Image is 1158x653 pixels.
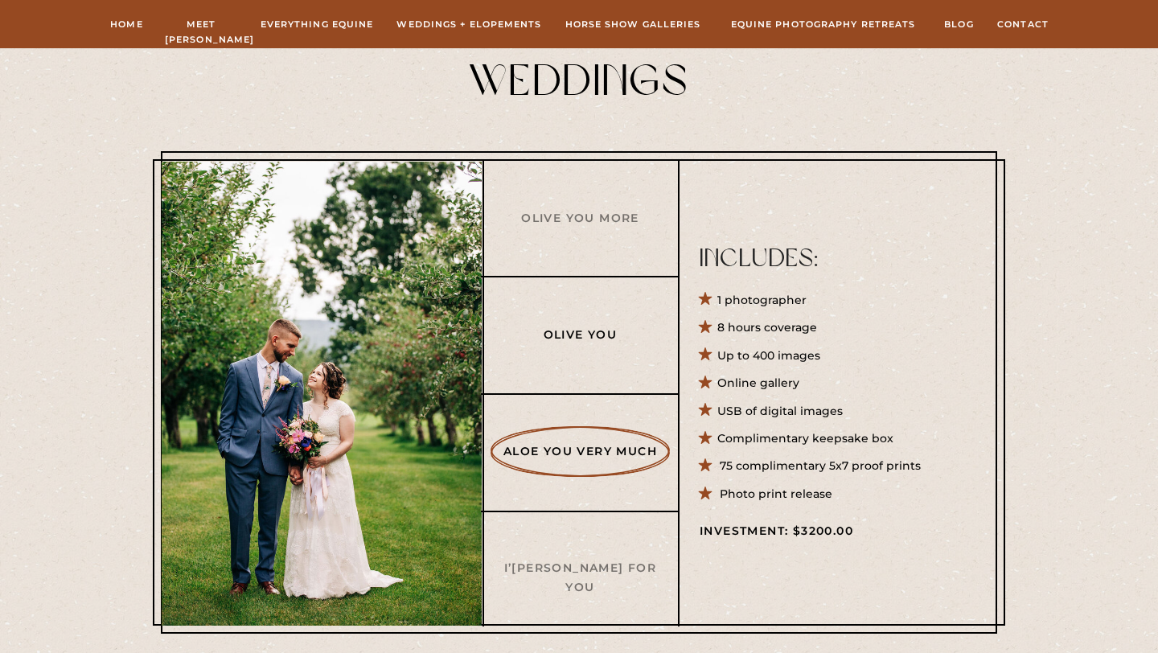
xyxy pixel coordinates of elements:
[996,17,1049,31] a: Contact
[503,442,658,459] a: Aloe You Very Much
[725,17,922,31] a: Equine Photography Retreats
[717,374,979,391] p: Online gallery
[700,246,979,266] p: Includes:
[717,429,979,446] p: Complimentary keepsake box
[109,17,144,31] a: Home
[165,17,237,31] a: Meet [PERSON_NAME]
[720,457,982,474] p: 75 complimentary 5x7 proof prints
[503,209,658,226] a: Olive You More
[503,559,658,576] a: I’[PERSON_NAME] For You
[503,326,658,343] a: Olive You
[700,522,893,539] p: Investment: $3200.00
[720,485,982,502] p: Photo print release
[942,17,975,31] a: Blog
[717,347,979,363] p: Up to 400 images
[717,291,979,308] p: 1 photographer
[258,17,376,31] a: Everything Equine
[396,17,542,31] a: Weddings + Elopements
[562,17,704,31] a: hORSE sHOW gALLERIES
[717,318,979,335] p: 8 hours coverage
[185,60,973,99] h2: Weddings
[717,402,979,419] p: USB of digital images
